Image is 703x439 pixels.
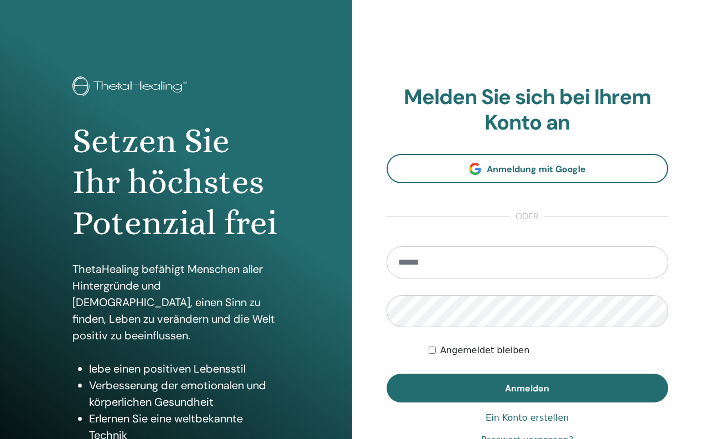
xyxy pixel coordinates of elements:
a: Ein Konto erstellen [486,411,569,425]
a: Anmeldung mit Google [387,154,669,183]
button: Anmelden [387,374,669,402]
span: Anmelden [505,383,549,394]
h1: Setzen Sie Ihr höchstes Potenzial frei [72,121,279,244]
p: ThetaHealing befähigt Menschen aller Hintergründe und [DEMOGRAPHIC_DATA], einen Sinn zu finden, L... [72,261,279,344]
span: oder [510,210,544,223]
li: lebe einen positiven Lebensstil [89,360,279,377]
li: Verbesserung der emotionalen und körperlichen Gesundheit [89,377,279,410]
div: Keep me authenticated indefinitely or until I manually logout [429,344,668,357]
h2: Melden Sie sich bei Ihrem Konto an [387,85,669,135]
span: Anmeldung mit Google [487,163,586,175]
label: Angemeldet bleiben [440,344,529,357]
